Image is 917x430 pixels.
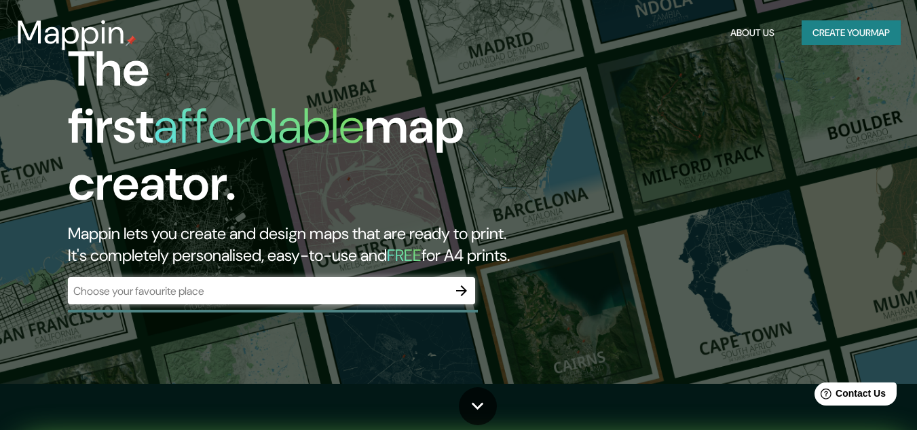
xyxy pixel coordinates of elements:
[796,377,902,415] iframe: Help widget launcher
[68,223,527,266] h2: Mappin lets you create and design maps that are ready to print. It's completely personalised, eas...
[68,41,527,223] h1: The first map creator.
[802,20,901,46] button: Create yourmap
[725,20,780,46] button: About Us
[153,94,364,158] h1: affordable
[126,35,136,46] img: mappin-pin
[16,14,126,52] h3: Mappin
[68,283,448,299] input: Choose your favourite place
[387,245,422,266] h5: FREE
